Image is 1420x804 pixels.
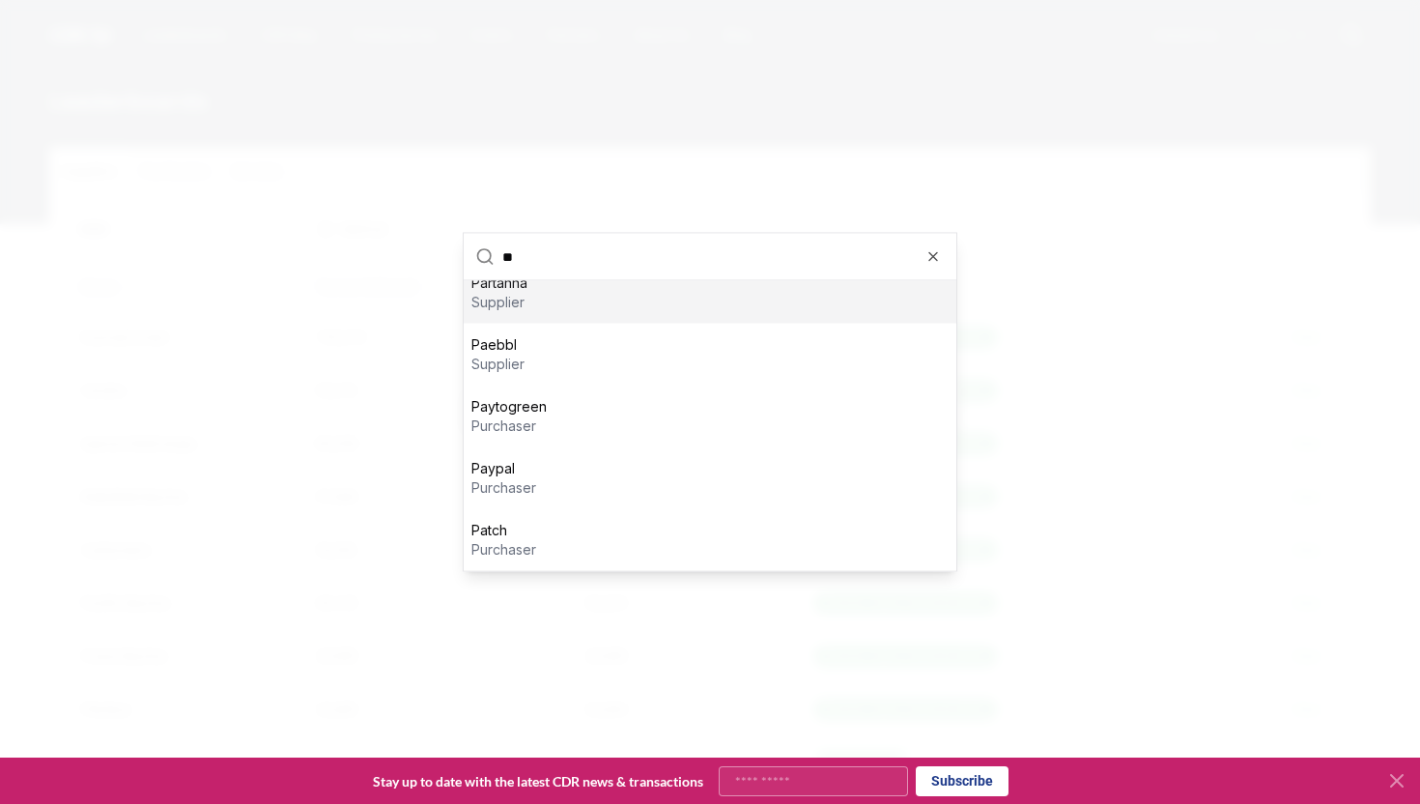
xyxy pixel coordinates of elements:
p: Partanna [471,273,527,293]
p: Paypal [471,459,536,478]
p: Paytogreen [471,397,547,416]
p: purchaser [471,416,547,436]
p: Paebbl [471,335,525,355]
p: purchaser [471,540,536,560]
p: Patch [471,521,536,540]
p: supplier [471,355,525,374]
p: supplier [471,293,527,312]
p: purchaser [471,478,536,498]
